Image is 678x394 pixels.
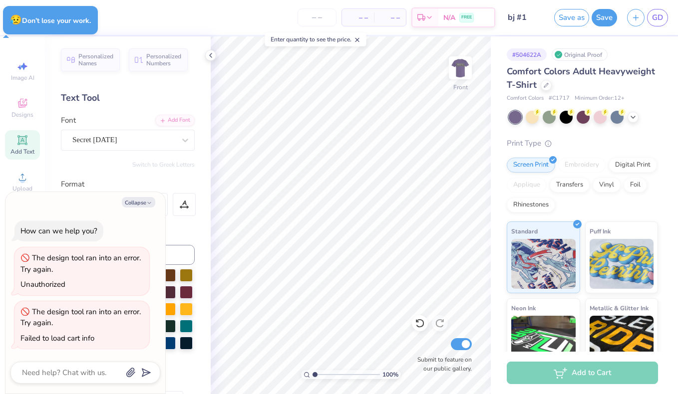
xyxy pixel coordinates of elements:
div: Unauthorized [20,279,65,289]
span: Personalized Numbers [146,53,182,67]
div: Failed to load cart info [20,333,94,343]
img: Metallic & Glitter Ink [590,316,654,366]
div: Embroidery [558,158,606,173]
span: Personalized Names [78,53,114,67]
span: N/A [443,12,455,23]
a: GD [647,9,668,26]
span: Puff Ink [590,226,611,236]
div: The design tool ran into an error. Try again. [20,307,141,328]
div: The design tool ran into an error. Try again. [20,253,141,274]
input: Untitled Design [500,7,549,27]
label: Submit to feature on our public gallery. [412,355,472,373]
label: Font [61,115,76,126]
span: – – [348,12,368,23]
span: # C1717 [549,94,570,103]
span: Add Text [10,148,34,156]
div: Print Type [507,138,658,149]
span: Image AI [11,74,34,82]
span: GD [652,12,663,23]
div: Add Font [155,115,195,126]
div: How can we help you? [20,226,97,236]
div: Original Proof [552,48,608,61]
span: Comfort Colors Adult Heavyweight T-Shirt [507,65,655,91]
div: Enter quantity to see the price. [265,32,366,46]
div: Front [453,83,468,92]
button: Collapse [122,197,155,207]
img: Front [450,58,470,78]
img: Standard [511,239,576,289]
span: Standard [511,226,538,236]
span: Designs [11,111,33,119]
span: Upload [12,185,32,193]
div: Digital Print [609,158,657,173]
div: Vinyl [593,178,621,193]
div: Format [61,179,196,190]
div: Rhinestones [507,197,555,212]
button: Switch to Greek Letters [132,161,195,169]
img: Neon Ink [511,316,576,366]
span: Neon Ink [511,303,536,313]
input: – – [298,8,337,26]
img: Puff Ink [590,239,654,289]
span: Comfort Colors [507,94,544,103]
div: Screen Print [507,158,555,173]
span: FREE [461,14,472,21]
span: Metallic & Glitter Ink [590,303,649,313]
span: – – [380,12,400,23]
button: Save [592,9,617,26]
div: Text Tool [61,91,195,105]
span: 100 % [382,370,398,379]
div: Foil [624,178,647,193]
div: Transfers [550,178,590,193]
button: Save as [554,9,589,26]
span: Minimum Order: 12 + [575,94,625,103]
div: Applique [507,178,547,193]
div: # 504622A [507,48,547,61]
